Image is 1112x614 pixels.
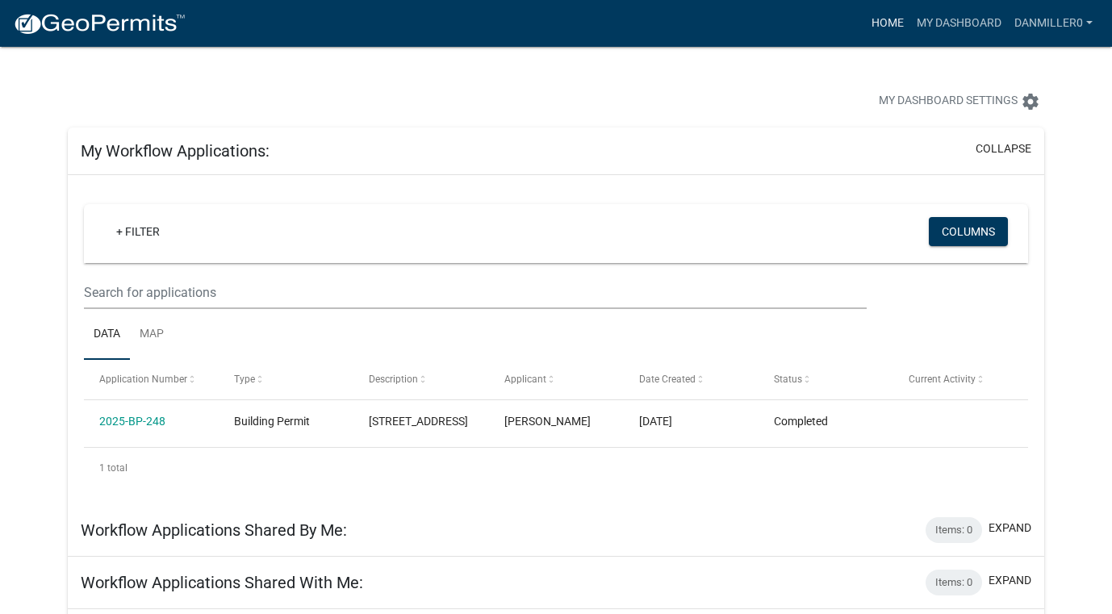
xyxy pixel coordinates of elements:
[81,520,347,540] h5: Workflow Applications Shared By Me:
[1021,92,1040,111] i: settings
[68,175,1044,504] div: collapse
[81,573,363,592] h5: Workflow Applications Shared With Me:
[639,374,696,385] span: Date Created
[369,374,418,385] span: Description
[84,360,219,399] datatable-header-cell: Application Number
[84,448,1028,488] div: 1 total
[879,92,1018,111] span: My Dashboard Settings
[623,360,758,399] datatable-header-cell: Date Created
[1008,8,1099,39] a: danmiller0
[353,360,488,399] datatable-header-cell: Description
[84,276,867,309] input: Search for applications
[219,360,353,399] datatable-header-cell: Type
[774,415,828,428] span: Completed
[976,140,1031,157] button: collapse
[759,360,893,399] datatable-header-cell: Status
[504,415,591,428] span: DAN W MILLER
[234,415,310,428] span: Building Permit
[893,360,1028,399] datatable-header-cell: Current Activity
[866,86,1053,117] button: My Dashboard Settingssettings
[103,217,173,246] a: + Filter
[130,309,173,361] a: Map
[989,520,1031,537] button: expand
[369,415,468,428] span: 10426 110TH ST
[99,415,165,428] a: 2025-BP-248
[84,309,130,361] a: Data
[929,217,1008,246] button: Columns
[234,374,255,385] span: Type
[910,8,1008,39] a: My Dashboard
[774,374,802,385] span: Status
[865,8,910,39] a: Home
[926,517,982,543] div: Items: 0
[639,415,672,428] span: 08/07/2025
[81,141,270,161] h5: My Workflow Applications:
[926,570,982,595] div: Items: 0
[909,374,976,385] span: Current Activity
[504,374,546,385] span: Applicant
[99,374,187,385] span: Application Number
[488,360,623,399] datatable-header-cell: Applicant
[989,572,1031,589] button: expand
